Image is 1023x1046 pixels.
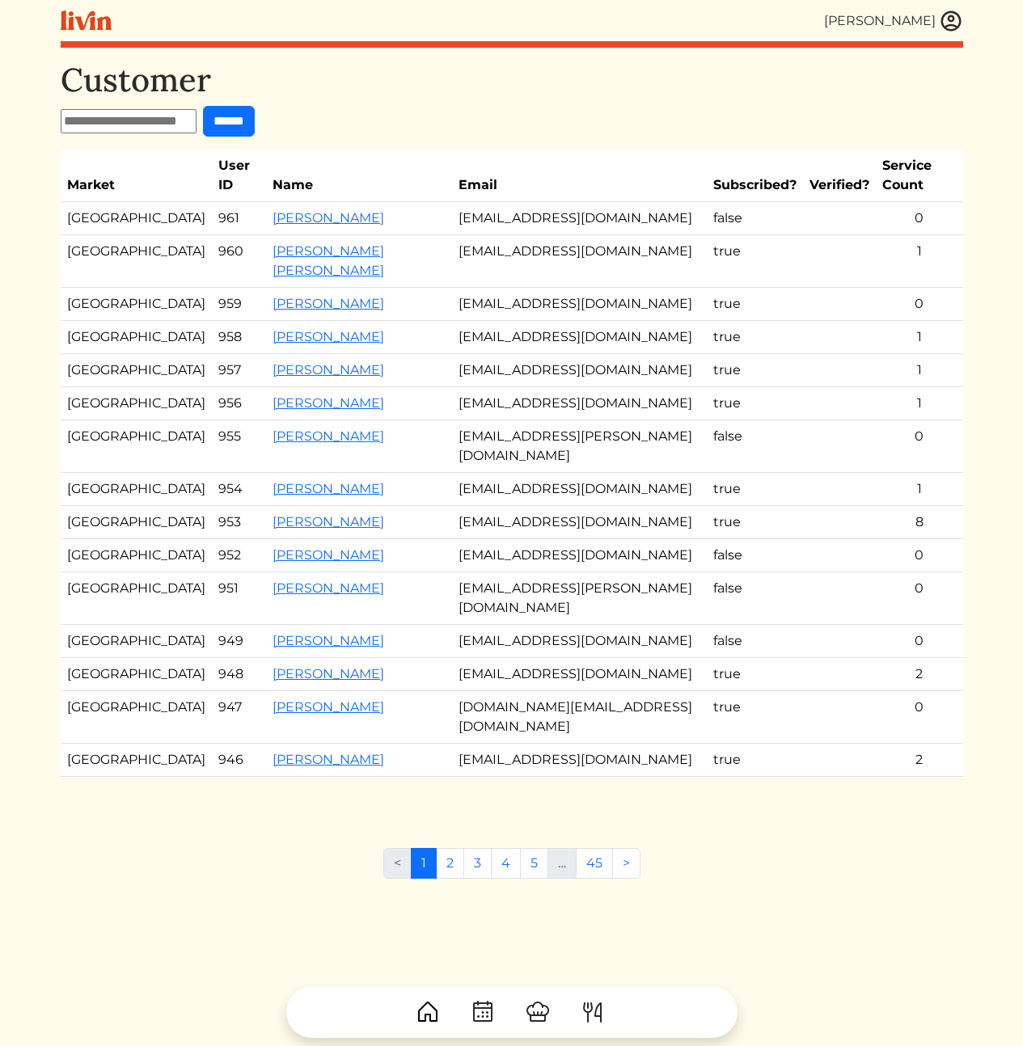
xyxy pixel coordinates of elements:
a: [PERSON_NAME] [273,329,384,344]
td: false [707,202,803,235]
a: 2 [436,848,464,879]
td: 2 [876,658,962,691]
td: true [707,658,803,691]
td: [GEOGRAPHIC_DATA] [61,202,212,235]
td: 0 [876,288,962,321]
td: [EMAIL_ADDRESS][PERSON_NAME][DOMAIN_NAME] [452,572,707,625]
th: Verified? [803,150,876,202]
a: [PERSON_NAME] [273,752,384,767]
td: false [707,572,803,625]
td: 2 [876,744,962,777]
a: [PERSON_NAME] [273,296,384,311]
img: user_account-e6e16d2ec92f44fc35f99ef0dc9cddf60790bfa021a6ecb1c896eb5d2907b31c.svg [939,9,963,33]
a: [PERSON_NAME] [273,210,384,226]
th: Subscribed? [707,150,803,202]
td: [GEOGRAPHIC_DATA] [61,473,212,506]
td: [EMAIL_ADDRESS][DOMAIN_NAME] [452,354,707,387]
td: true [707,387,803,420]
td: 1 [876,387,962,420]
td: false [707,625,803,658]
td: 949 [212,625,266,658]
a: [PERSON_NAME] [PERSON_NAME] [273,243,384,278]
td: [DOMAIN_NAME][EMAIL_ADDRESS][DOMAIN_NAME] [452,691,707,744]
a: 5 [520,848,548,879]
a: [PERSON_NAME] [273,395,384,411]
a: [PERSON_NAME] [273,362,384,377]
td: 0 [876,691,962,744]
td: false [707,539,803,572]
td: [EMAIL_ADDRESS][DOMAIN_NAME] [452,387,707,420]
td: 1 [876,473,962,506]
nav: Pages [383,848,640,892]
td: true [707,691,803,744]
td: [EMAIL_ADDRESS][DOMAIN_NAME] [452,473,707,506]
td: 956 [212,387,266,420]
td: [GEOGRAPHIC_DATA] [61,288,212,321]
a: [PERSON_NAME] [273,666,384,681]
a: [PERSON_NAME] [273,580,384,596]
td: [GEOGRAPHIC_DATA] [61,744,212,777]
td: true [707,354,803,387]
td: 946 [212,744,266,777]
td: 958 [212,321,266,354]
a: 45 [576,848,613,879]
td: true [707,235,803,288]
td: 953 [212,506,266,539]
td: 952 [212,539,266,572]
a: Next [612,848,640,879]
td: [EMAIL_ADDRESS][DOMAIN_NAME] [452,202,707,235]
td: [GEOGRAPHIC_DATA] [61,321,212,354]
td: 954 [212,473,266,506]
td: true [707,744,803,777]
td: 0 [876,625,962,658]
td: [GEOGRAPHIC_DATA] [61,658,212,691]
td: 960 [212,235,266,288]
a: [PERSON_NAME] [273,547,384,563]
td: 959 [212,288,266,321]
td: true [707,506,803,539]
th: Email [452,150,707,202]
img: House-9bf13187bcbb5817f509fe5e7408150f90897510c4275e13d0d5fca38e0b5951.svg [415,999,441,1025]
td: [EMAIL_ADDRESS][PERSON_NAME][DOMAIN_NAME] [452,420,707,473]
td: 948 [212,658,266,691]
th: Name [266,150,452,202]
td: 955 [212,420,266,473]
td: [EMAIL_ADDRESS][DOMAIN_NAME] [452,625,707,658]
td: 961 [212,202,266,235]
td: true [707,288,803,321]
h1: Customer [61,61,963,99]
a: 3 [463,848,492,879]
th: User ID [212,150,266,202]
a: [PERSON_NAME] [273,633,384,648]
td: true [707,321,803,354]
td: [GEOGRAPHIC_DATA] [61,572,212,625]
td: [EMAIL_ADDRESS][DOMAIN_NAME] [452,235,707,288]
td: [GEOGRAPHIC_DATA] [61,235,212,288]
a: [PERSON_NAME] [273,428,384,444]
td: true [707,473,803,506]
td: [GEOGRAPHIC_DATA] [61,691,212,744]
td: 8 [876,506,962,539]
td: 957 [212,354,266,387]
img: livin-logo-a0d97d1a881af30f6274990eb6222085a2533c92bbd1e4f22c21b4f0d0e3210c.svg [61,11,112,31]
td: 1 [876,354,962,387]
a: 4 [491,848,521,879]
a: 1 [411,848,437,879]
td: [GEOGRAPHIC_DATA] [61,539,212,572]
img: ChefHat-a374fb509e4f37eb0702ca99f5f64f3b6956810f32a249b33092029f8484b388.svg [525,999,551,1025]
td: [EMAIL_ADDRESS][DOMAIN_NAME] [452,539,707,572]
div: [PERSON_NAME] [824,11,936,31]
a: [PERSON_NAME] [273,514,384,529]
a: [PERSON_NAME] [273,481,384,496]
td: [EMAIL_ADDRESS][DOMAIN_NAME] [452,288,707,321]
td: [GEOGRAPHIC_DATA] [61,420,212,473]
td: [GEOGRAPHIC_DATA] [61,387,212,420]
td: false [707,420,803,473]
td: [EMAIL_ADDRESS][DOMAIN_NAME] [452,744,707,777]
td: [GEOGRAPHIC_DATA] [61,506,212,539]
td: [GEOGRAPHIC_DATA] [61,625,212,658]
img: CalendarDots-5bcf9d9080389f2a281d69619e1c85352834be518fbc73d9501aef674afc0d57.svg [470,999,496,1025]
th: Service Count [876,150,962,202]
a: [PERSON_NAME] [273,699,384,715]
td: 0 [876,572,962,625]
